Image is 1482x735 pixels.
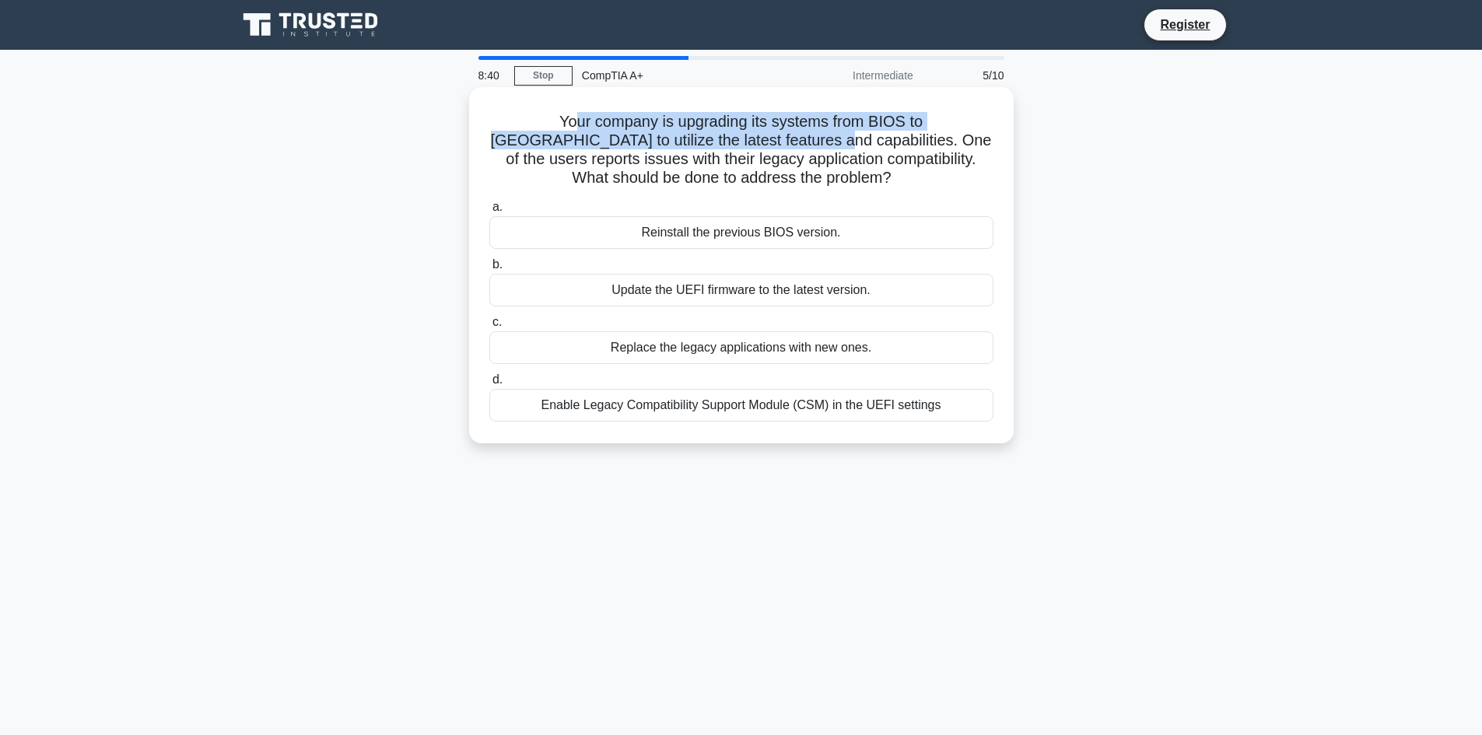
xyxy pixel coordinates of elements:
[514,66,573,86] a: Stop
[787,60,923,91] div: Intermediate
[573,60,787,91] div: CompTIA A+
[492,373,503,386] span: d.
[469,60,514,91] div: 8:40
[489,389,993,422] div: Enable Legacy Compatibility Support Module (CSM) in the UEFI settings
[492,315,502,328] span: c.
[492,257,503,271] span: b.
[489,274,993,306] div: Update the UEFI firmware to the latest version.
[489,331,993,364] div: Replace the legacy applications with new ones.
[492,200,503,213] span: a.
[489,216,993,249] div: Reinstall the previous BIOS version.
[1151,15,1219,34] a: Register
[923,60,1014,91] div: 5/10
[488,112,995,188] h5: Your company is upgrading its systems from BIOS to [GEOGRAPHIC_DATA] to utilize the latest featur...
